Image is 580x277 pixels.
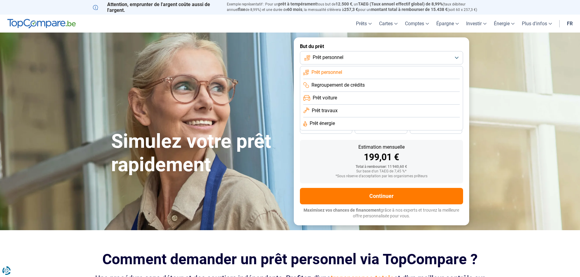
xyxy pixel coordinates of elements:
[93,251,487,268] h2: Comment demander un prêt personnel via TopCompare ?
[300,188,463,204] button: Continuer
[336,2,352,6] span: 12.500 €
[300,43,463,49] label: But du prêt
[305,169,458,174] div: Sur base d'un TAEG de 7,45 %*
[300,51,463,64] button: Prêt personnel
[374,127,388,131] span: 30 mois
[311,82,365,88] span: Regroupement de crédits
[313,95,337,101] span: Prêt voiture
[310,120,335,127] span: Prêt énergie
[433,15,462,33] a: Épargne
[518,15,556,33] a: Plus d'infos
[312,107,338,114] span: Prêt travaux
[490,15,518,33] a: Énergie
[311,69,342,76] span: Prêt personnel
[352,15,375,33] a: Prêts
[344,7,358,12] span: 257,3 €
[93,2,220,13] p: Attention, emprunter de l'argent coûte aussi de l'argent.
[305,165,458,169] div: Total à rembourser: 11 940,60 €
[305,145,458,150] div: Estimation mensuelle
[305,153,458,162] div: 199,01 €
[358,2,443,6] span: TAEG (Taux annuel effectif global) de 8,99%
[401,15,433,33] a: Comptes
[313,54,343,61] span: Prêt personnel
[111,130,286,177] h1: Simulez votre prêt rapidement
[278,2,317,6] span: prêt à tempérament
[375,15,401,33] a: Cartes
[305,174,458,178] div: *Sous réserve d'acceptation par les organismes prêteurs
[319,127,333,131] span: 36 mois
[287,7,302,12] span: 60 mois
[429,127,443,131] span: 24 mois
[304,208,381,213] span: Maximisez vos chances de financement
[7,19,76,29] img: TopCompare
[300,207,463,219] p: grâce à nos experts et trouvez la meilleure offre personnalisée pour vous.
[238,7,245,12] span: fixe
[227,2,487,12] p: Exemple représentatif : Pour un tous but de , un (taux débiteur annuel de 8,99%) et une durée de ...
[462,15,490,33] a: Investir
[371,7,448,12] span: montant total à rembourser de 15.438 €
[563,15,576,33] a: fr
